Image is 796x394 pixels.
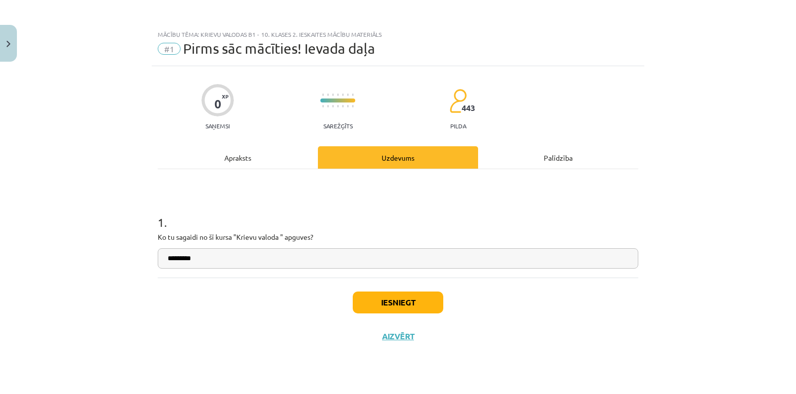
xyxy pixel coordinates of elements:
[222,94,228,99] span: XP
[462,103,475,112] span: 443
[158,198,638,229] h1: 1 .
[332,105,333,107] img: icon-short-line-57e1e144782c952c97e751825c79c345078a6d821885a25fce030b3d8c18986b.svg
[158,232,638,242] p: Ko tu sagaidi no šī kursa "Krievu valoda " apguves?
[201,122,234,129] p: Saņemsi
[327,94,328,96] img: icon-short-line-57e1e144782c952c97e751825c79c345078a6d821885a25fce030b3d8c18986b.svg
[353,292,443,313] button: Iesniegt
[183,40,375,57] span: Pirms sāc mācīties! Ievada daļa
[342,105,343,107] img: icon-short-line-57e1e144782c952c97e751825c79c345078a6d821885a25fce030b3d8c18986b.svg
[337,94,338,96] img: icon-short-line-57e1e144782c952c97e751825c79c345078a6d821885a25fce030b3d8c18986b.svg
[158,43,181,55] span: #1
[214,97,221,111] div: 0
[337,105,338,107] img: icon-short-line-57e1e144782c952c97e751825c79c345078a6d821885a25fce030b3d8c18986b.svg
[6,41,10,47] img: icon-close-lesson-0947bae3869378f0d4975bcd49f059093ad1ed9edebbc8119c70593378902aed.svg
[332,94,333,96] img: icon-short-line-57e1e144782c952c97e751825c79c345078a6d821885a25fce030b3d8c18986b.svg
[478,146,638,169] div: Palīdzība
[327,105,328,107] img: icon-short-line-57e1e144782c952c97e751825c79c345078a6d821885a25fce030b3d8c18986b.svg
[318,146,478,169] div: Uzdevums
[342,94,343,96] img: icon-short-line-57e1e144782c952c97e751825c79c345078a6d821885a25fce030b3d8c18986b.svg
[450,122,466,129] p: pilda
[323,122,353,129] p: Sarežģīts
[449,89,467,113] img: students-c634bb4e5e11cddfef0936a35e636f08e4e9abd3cc4e673bd6f9a4125e45ecb1.svg
[347,94,348,96] img: icon-short-line-57e1e144782c952c97e751825c79c345078a6d821885a25fce030b3d8c18986b.svg
[322,94,323,96] img: icon-short-line-57e1e144782c952c97e751825c79c345078a6d821885a25fce030b3d8c18986b.svg
[347,105,348,107] img: icon-short-line-57e1e144782c952c97e751825c79c345078a6d821885a25fce030b3d8c18986b.svg
[379,331,417,341] button: Aizvērt
[158,146,318,169] div: Apraksts
[352,94,353,96] img: icon-short-line-57e1e144782c952c97e751825c79c345078a6d821885a25fce030b3d8c18986b.svg
[322,105,323,107] img: icon-short-line-57e1e144782c952c97e751825c79c345078a6d821885a25fce030b3d8c18986b.svg
[158,31,638,38] div: Mācību tēma: Krievu valodas b1 - 10. klases 2. ieskaites mācību materiāls
[352,105,353,107] img: icon-short-line-57e1e144782c952c97e751825c79c345078a6d821885a25fce030b3d8c18986b.svg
